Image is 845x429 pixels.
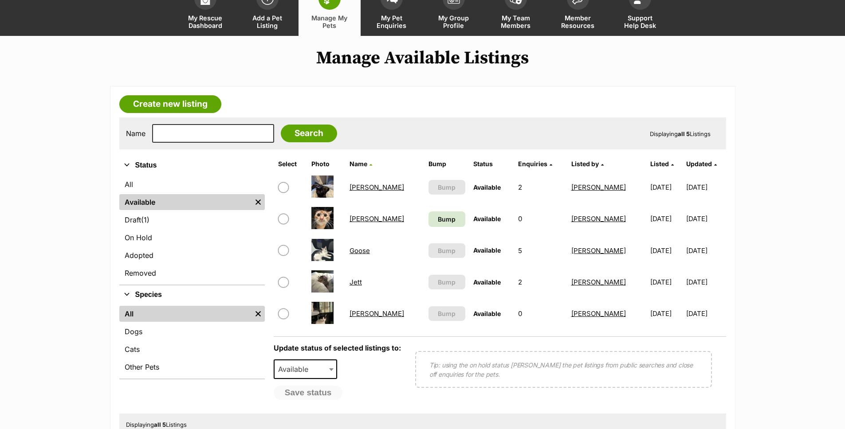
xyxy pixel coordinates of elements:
[473,183,501,191] span: Available
[350,246,370,255] a: Goose
[571,160,599,168] span: Listed by
[438,183,456,192] span: Bump
[470,157,514,171] th: Status
[515,267,567,297] td: 2
[473,215,501,222] span: Available
[438,214,456,224] span: Bump
[428,180,465,195] button: Bump
[274,386,343,400] button: Save status
[647,203,685,234] td: [DATE]
[434,14,474,29] span: My Group Profile
[154,421,166,428] strong: all 5
[678,130,690,137] strong: all 5
[620,14,660,29] span: Support Help Desk
[126,421,187,428] span: Displaying Listings
[119,247,265,263] a: Adopted
[686,235,725,266] td: [DATE]
[350,278,362,286] a: Jett
[428,211,465,227] a: Bump
[119,341,265,357] a: Cats
[496,14,536,29] span: My Team Members
[119,176,265,192] a: All
[350,309,404,318] a: [PERSON_NAME]
[571,183,626,191] a: [PERSON_NAME]
[515,235,567,266] td: 5
[372,14,412,29] span: My Pet Enquiries
[119,265,265,281] a: Removed
[438,246,456,255] span: Bump
[428,243,465,258] button: Bump
[252,306,265,322] a: Remove filter
[141,214,149,225] span: (1)
[650,160,674,168] a: Listed
[650,160,669,168] span: Listed
[308,157,345,171] th: Photo
[274,359,338,379] span: Available
[428,275,465,289] button: Bump
[473,310,501,317] span: Available
[650,130,711,137] span: Displaying Listings
[281,125,337,142] input: Search
[350,214,404,223] a: [PERSON_NAME]
[119,306,252,322] a: All
[310,14,350,29] span: Manage My Pets
[686,172,725,203] td: [DATE]
[571,278,626,286] a: [PERSON_NAME]
[438,309,456,318] span: Bump
[274,343,401,352] label: Update status of selected listings to:
[119,324,265,339] a: Dogs
[647,235,685,266] td: [DATE]
[119,160,265,171] button: Status
[119,359,265,375] a: Other Pets
[119,212,265,228] a: Draft
[350,160,367,168] span: Name
[571,214,626,223] a: [PERSON_NAME]
[515,172,567,203] td: 2
[275,363,317,375] span: Available
[571,309,626,318] a: [PERSON_NAME]
[252,194,265,210] a: Remove filter
[429,360,698,379] p: Tip: using the on hold status [PERSON_NAME] the pet listings from public searches and close off e...
[126,129,145,137] label: Name
[571,160,604,168] a: Listed by
[647,298,685,329] td: [DATE]
[518,160,547,168] span: translation missing: en.admin.listings.index.attributes.enquiries
[518,160,552,168] a: Enquiries
[185,14,225,29] span: My Rescue Dashboard
[515,203,567,234] td: 0
[686,267,725,297] td: [DATE]
[473,278,501,286] span: Available
[350,160,372,168] a: Name
[119,230,265,246] a: On Hold
[686,160,712,168] span: Updated
[119,95,221,113] a: Create new listing
[515,298,567,329] td: 0
[119,175,265,285] div: Status
[686,203,725,234] td: [DATE]
[119,289,265,300] button: Species
[558,14,598,29] span: Member Resources
[647,172,685,203] td: [DATE]
[425,157,469,171] th: Bump
[119,194,252,210] a: Available
[647,267,685,297] td: [DATE]
[438,277,456,287] span: Bump
[248,14,287,29] span: Add a Pet Listing
[275,157,307,171] th: Select
[571,246,626,255] a: [PERSON_NAME]
[473,246,501,254] span: Available
[428,306,465,321] button: Bump
[119,304,265,378] div: Species
[350,183,404,191] a: [PERSON_NAME]
[686,298,725,329] td: [DATE]
[686,160,717,168] a: Updated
